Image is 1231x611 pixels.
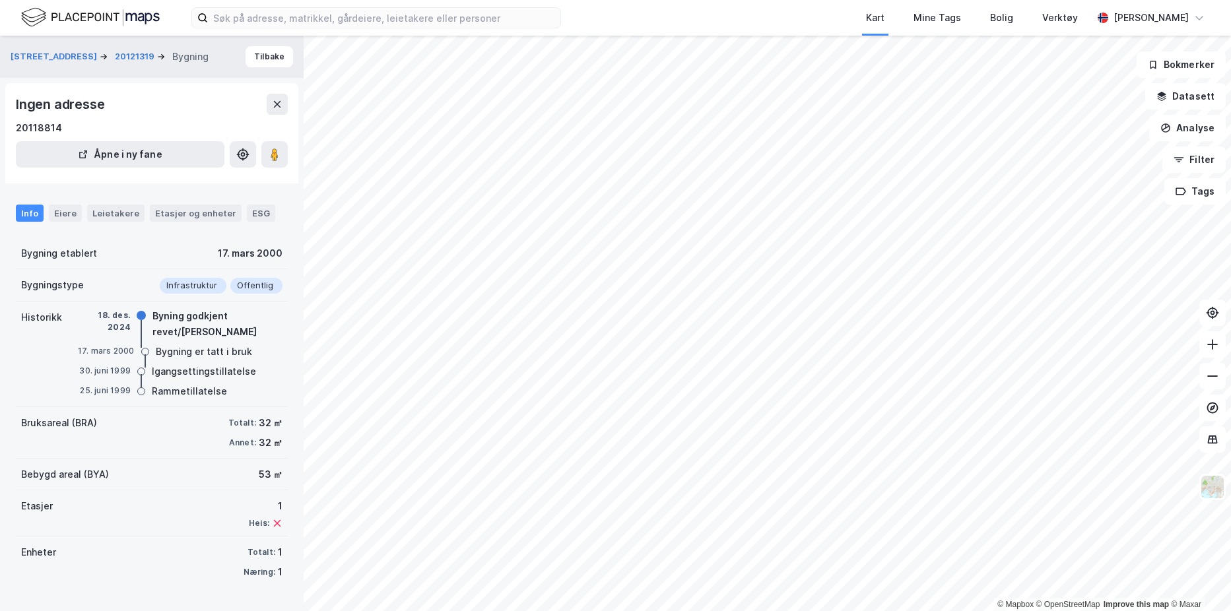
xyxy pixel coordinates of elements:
[11,50,100,63] button: [STREET_ADDRESS]
[914,10,961,26] div: Mine Tags
[259,466,283,482] div: 53 ㎡
[21,466,109,482] div: Bebygd areal (BYA)
[1042,10,1078,26] div: Verktøy
[16,205,44,222] div: Info
[278,544,283,560] div: 1
[990,10,1013,26] div: Bolig
[248,547,275,558] div: Totalt:
[997,600,1034,609] a: Mapbox
[16,94,107,115] div: Ingen adresse
[78,345,135,357] div: 17. mars 2000
[1137,51,1226,78] button: Bokmerker
[1114,10,1189,26] div: [PERSON_NAME]
[115,50,157,63] button: 20121319
[152,383,227,399] div: Rammetillatelse
[172,49,209,65] div: Bygning
[1149,115,1226,141] button: Analyse
[259,435,283,451] div: 32 ㎡
[21,309,62,325] div: Historikk
[155,207,236,219] div: Etasjer og enheter
[1164,178,1226,205] button: Tags
[21,415,97,431] div: Bruksareal (BRA)
[78,309,131,333] div: 18. des. 2024
[259,415,283,431] div: 32 ㎡
[1165,548,1231,611] iframe: Chat Widget
[1165,548,1231,611] div: Kontrollprogram for chat
[156,344,252,360] div: Bygning er tatt i bruk
[1145,83,1226,110] button: Datasett
[49,205,82,222] div: Eiere
[208,8,560,28] input: Søk på adresse, matrikkel, gårdeiere, leietakere eller personer
[866,10,884,26] div: Kart
[16,120,62,136] div: 20118814
[218,245,283,261] div: 17. mars 2000
[229,437,256,448] div: Annet:
[78,385,131,397] div: 25. juni 1999
[16,141,224,168] button: Åpne i ny fane
[1036,600,1100,609] a: OpenStreetMap
[152,364,256,379] div: Igangsettingstillatelse
[249,518,269,529] div: Heis:
[21,277,84,293] div: Bygningstype
[1200,474,1225,499] img: Z
[244,567,275,577] div: Næring:
[152,308,283,340] div: Byning godkjent revet/[PERSON_NAME]
[21,544,56,560] div: Enheter
[78,365,131,377] div: 30. juni 1999
[246,46,293,67] button: Tilbake
[1162,146,1226,173] button: Filter
[1104,600,1169,609] a: Improve this map
[228,418,256,428] div: Totalt:
[249,498,283,514] div: 1
[21,498,53,514] div: Etasjer
[21,245,97,261] div: Bygning etablert
[21,6,160,29] img: logo.f888ab2527a4732fd821a326f86c7f29.svg
[278,564,283,580] div: 1
[87,205,145,222] div: Leietakere
[247,205,275,222] div: ESG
